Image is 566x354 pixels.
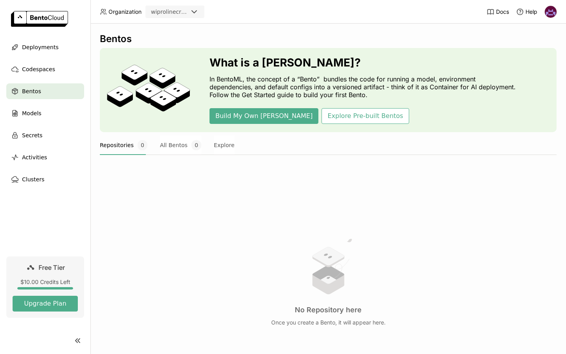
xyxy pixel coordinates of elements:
p: In BentoML, the concept of a “Bento” bundles the code for running a model, environment dependenci... [209,75,520,99]
p: Once you create a Bento, it will appear here. [271,319,386,326]
input: Selected wiprolinecraftai. [189,8,189,16]
div: $10.00 Credits Left [13,278,78,286]
a: Secrets [6,127,84,143]
button: Build My Own [PERSON_NAME] [209,108,318,124]
a: Clusters [6,171,84,187]
a: Deployments [6,39,84,55]
a: Activities [6,149,84,165]
span: Organization [108,8,141,15]
span: Deployments [22,42,59,52]
button: Explore Pre-built Bentos [322,108,409,124]
img: logo [11,11,68,27]
a: Bentos [6,83,84,99]
a: Free Tier$10.00 Credits LeftUpgrade Plan [6,256,84,318]
span: Free Tier [39,264,65,271]
img: AJAY EDUPUGANTI [545,6,557,18]
h3: No Repository here [295,306,362,314]
h3: What is a [PERSON_NAME]? [209,56,520,69]
div: wiprolinecraftai [151,8,188,16]
a: Docs [487,8,509,16]
span: Secrets [22,131,42,140]
button: All Bentos [160,135,201,155]
button: Repositories [100,135,147,155]
span: 0 [138,140,147,150]
span: Codespaces [22,65,55,74]
button: Explore [214,135,235,155]
span: Docs [496,8,509,15]
span: Activities [22,153,47,162]
span: Help [526,8,537,15]
div: Bentos [100,33,557,45]
span: 0 [191,140,201,150]
a: Codespaces [6,61,84,77]
a: Models [6,105,84,121]
button: Upgrade Plan [13,296,78,312]
span: Bentos [22,87,41,96]
div: Help [516,8,537,16]
span: Models [22,109,41,118]
span: Clusters [22,175,44,184]
img: no results [299,237,358,296]
img: cover onboarding [106,64,191,116]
